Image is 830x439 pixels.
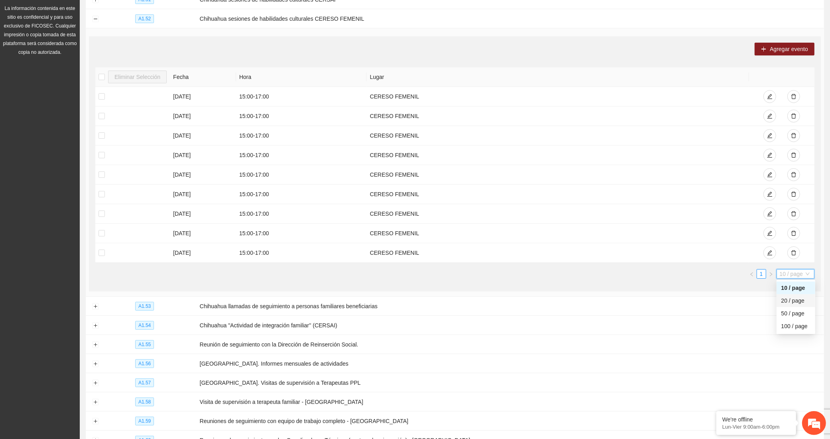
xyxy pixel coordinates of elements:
button: Expand row [92,303,99,310]
button: Eliminar Selección [108,71,167,83]
button: edit [763,168,776,181]
span: A1.52 [135,14,154,23]
td: 15:00 - 17:00 [236,126,367,146]
span: A1.58 [135,398,154,406]
button: delete [787,110,800,122]
td: 15:00 - 17:00 [236,146,367,165]
span: A1.59 [135,417,154,425]
button: Expand row [92,342,99,348]
td: Reuniones de seguimiento con equipo de trabajo completo - [GEOGRAPHIC_DATA] [197,411,824,431]
li: 1 [757,269,766,279]
td: 15:00 - 17:00 [236,224,367,243]
button: edit [763,149,776,161]
span: A1.55 [135,340,154,349]
button: delete [787,149,800,161]
td: 15:00 - 17:00 [236,204,367,224]
li: Previous Page [747,269,757,279]
button: edit [763,90,776,103]
button: edit [763,129,776,142]
span: delete [791,230,796,237]
span: delete [791,211,796,217]
span: edit [767,133,773,139]
div: Page Size [777,269,814,279]
div: Dejar un mensaje [41,41,134,51]
td: 15:00 - 17:00 [236,165,367,185]
span: edit [767,230,773,237]
th: Hora [236,67,367,87]
td: 15:00 - 17:00 [236,87,367,106]
button: edit [763,227,776,240]
td: 15:00 - 17:00 [236,106,367,126]
span: Agregar evento [770,45,808,53]
button: Collapse row [92,16,99,22]
button: delete [787,246,800,259]
span: A1.57 [135,378,154,387]
td: CERESO FEMENIL [367,165,749,185]
span: delete [791,113,796,120]
span: La información contenida en este sitio es confidencial y para uso exclusivo de FICOSEC. Cualquier... [3,6,77,55]
td: 15:00 - 17:00 [236,243,367,263]
span: delete [791,94,796,100]
span: edit [767,113,773,120]
span: edit [767,94,773,100]
span: delete [791,172,796,178]
span: delete [791,152,796,159]
td: Chihuahua sesiones de habilidades culturales CERESO FEMENIL [197,9,824,28]
td: [DATE] [170,165,236,185]
td: 15:00 - 17:00 [236,185,367,204]
div: 20 / page [781,296,810,305]
span: plus [761,46,767,53]
span: edit [767,172,773,178]
span: delete [791,191,796,198]
button: edit [763,188,776,201]
td: Reunión de seguimiento con la Dirección de Reinserción Social. [197,335,824,354]
button: edit [763,246,776,259]
button: delete [787,90,800,103]
em: Enviar [119,246,145,256]
td: [DATE] [170,243,236,263]
td: [DATE] [170,106,236,126]
button: delete [787,168,800,181]
td: CERESO FEMENIL [367,126,749,146]
span: A1.54 [135,321,154,330]
button: delete [787,207,800,220]
div: 50 / page [781,309,810,318]
td: [DATE] [170,146,236,165]
div: 10 / page [777,282,815,294]
th: Fecha [170,67,236,87]
span: 10 / page [780,270,811,278]
div: We're offline [722,416,790,423]
div: Minimizar ventana de chat en vivo [131,4,150,23]
button: delete [787,188,800,201]
button: edit [763,110,776,122]
td: CERESO FEMENIL [367,87,749,106]
td: [DATE] [170,126,236,146]
button: delete [787,227,800,240]
button: delete [787,129,800,142]
td: Chihuahua "Actividad de integración familiar'' (CERSAI) [197,316,824,335]
span: edit [767,250,773,256]
td: [GEOGRAPHIC_DATA]. Informes mensuales de actividades [197,354,824,373]
td: [DATE] [170,185,236,204]
button: Expand row [92,418,99,425]
td: Chihuahua llamadas de seguimiento a personas familiares beneficiarias [197,297,824,316]
span: A1.56 [135,359,154,368]
p: Lun-Vier 9:00am-6:00pm [722,424,790,430]
button: edit [763,207,776,220]
span: delete [791,250,796,256]
div: 10 / page [781,283,810,292]
div: 50 / page [777,307,815,320]
td: [DATE] [170,87,236,106]
td: CERESO FEMENIL [367,204,749,224]
th: Lugar [367,67,749,87]
td: Visita de supervisión a terapeuta familiar - [GEOGRAPHIC_DATA] [197,392,824,411]
span: edit [767,191,773,198]
button: left [747,269,757,279]
button: Expand row [92,399,99,406]
div: 100 / page [777,320,815,333]
button: plusAgregar evento [755,43,814,55]
span: right [769,272,773,277]
td: [GEOGRAPHIC_DATA]. Visitas de supervisión a Terapeutas PPL [197,373,824,392]
td: CERESO FEMENIL [367,224,749,243]
button: Expand row [92,361,99,367]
